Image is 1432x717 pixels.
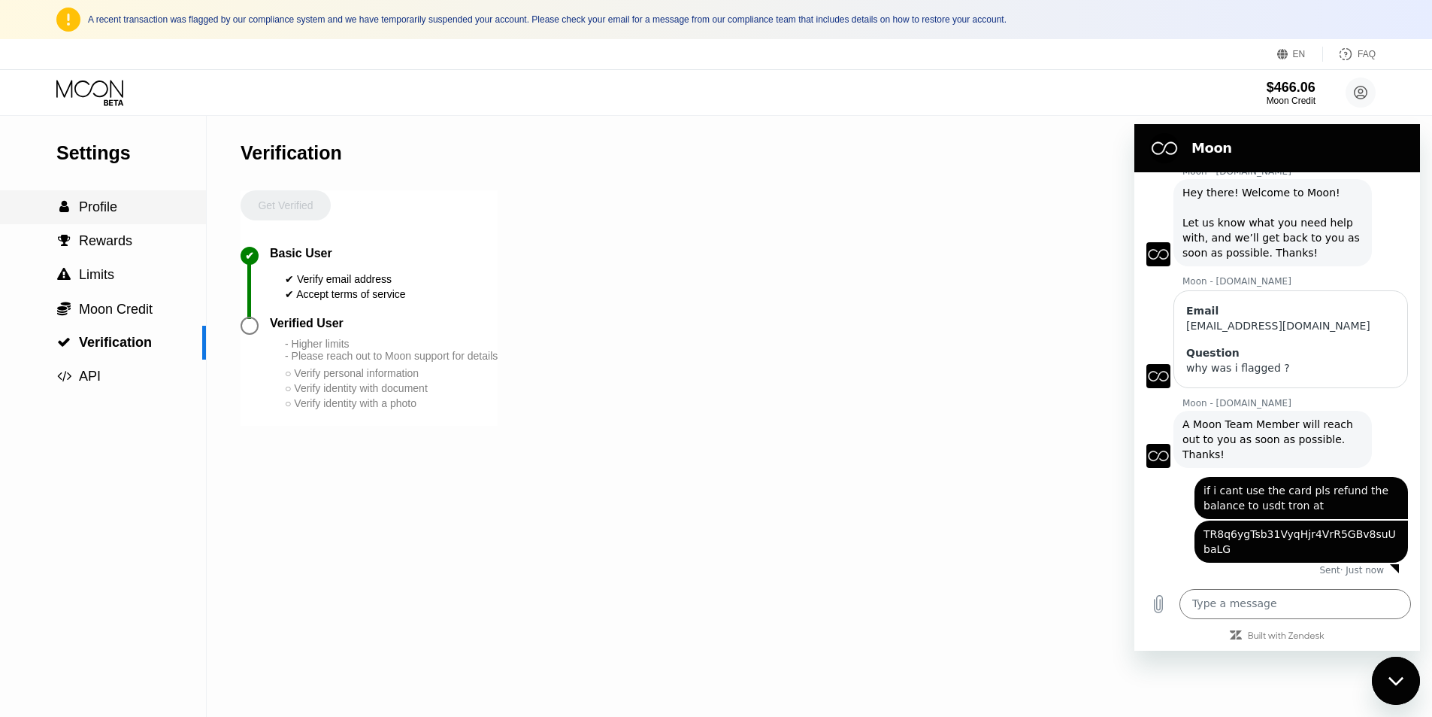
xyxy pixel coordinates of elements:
div: ○ Verify identity with document [285,382,498,394]
span: Profile [79,199,117,214]
div: FAQ [1358,49,1376,59]
span:  [57,301,71,316]
div: A recent transaction was flagged by our compliance system and we have temporarily suspended your ... [88,14,1376,25]
div:  [56,369,71,383]
span:  [59,200,69,214]
div:  [56,200,71,214]
iframe: Messaging window [1134,124,1420,651]
div: FAQ [1323,47,1376,62]
div: EN [1277,47,1323,62]
div: - Higher limits - Please reach out to Moon support for details [285,338,498,362]
span: Verification [79,335,152,350]
iframe: Button to launch messaging window, conversation in progress [1372,657,1420,705]
span: Rewards [79,233,132,248]
div:  [56,234,71,248]
div:  [56,336,71,349]
div: $466.06Moon Credit [1267,80,1315,106]
span:  [57,336,71,349]
div: ✔ [245,250,254,262]
span: Limits [79,267,114,282]
span:  [58,234,71,248]
span:  [57,268,71,281]
div: ○ Verify identity with a photo [285,397,498,409]
div: ✔ Verify email address [285,273,406,285]
span: Moon Credit [79,302,153,317]
span: API [79,369,101,384]
div: Verification [241,142,342,164]
span:  [57,369,71,383]
div: Settings [56,142,206,164]
div: EN [1293,49,1306,59]
div: Moon Credit [1267,96,1315,106]
div: $466.06 [1267,80,1315,96]
div: ✔ Accept terms of service [285,288,406,300]
div:  [56,301,71,316]
div:  [56,268,71,281]
div: ○ Verify personal information [285,367,498,379]
div: Verified User [270,317,344,330]
div: Basic User [270,247,332,260]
